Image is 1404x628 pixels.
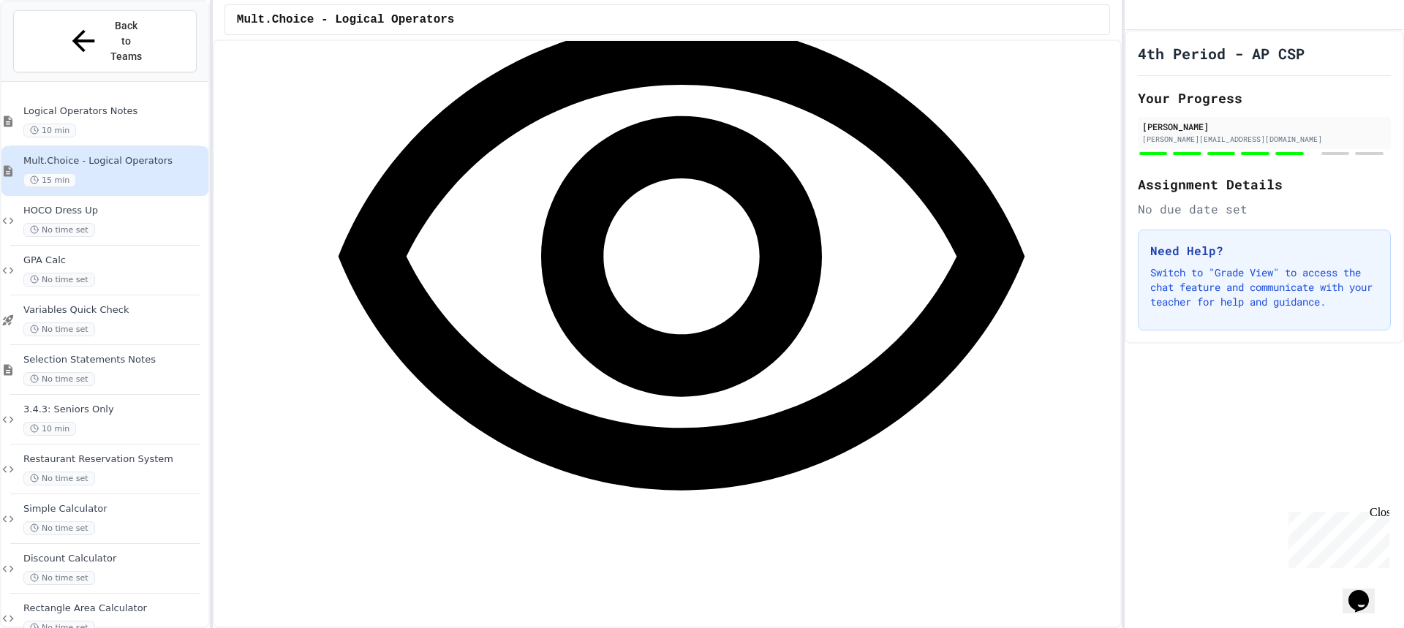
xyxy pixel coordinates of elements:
span: No time set [23,372,95,386]
h3: Need Help? [1150,242,1378,260]
span: Mult.Choice - Logical Operators [23,155,205,167]
iframe: chat widget [1283,506,1389,568]
div: [PERSON_NAME][EMAIL_ADDRESS][DOMAIN_NAME] [1142,134,1386,145]
h2: Your Progress [1138,88,1391,108]
span: Selection Statements Notes [23,354,205,366]
span: HOCO Dress Up [23,205,205,217]
span: No time set [23,571,95,585]
span: Simple Calculator [23,503,205,515]
span: 3.4.3: Seniors Only [23,404,205,416]
span: 15 min [23,173,76,187]
span: Variables Quick Check [23,304,205,317]
span: Discount Calculator [23,553,205,565]
span: Mult.Choice - Logical Operators [237,11,455,29]
iframe: chat widget [1343,570,1389,613]
span: Rectangle Area Calculator [23,602,205,615]
span: No time set [23,273,95,287]
h2: Assignment Details [1138,174,1391,194]
span: No time set [23,223,95,237]
p: Switch to "Grade View" to access the chat feature and communicate with your teacher for help and ... [1150,265,1378,309]
div: No due date set [1138,200,1391,218]
h1: 4th Period - AP CSP [1138,43,1305,64]
span: 10 min [23,124,76,137]
span: Back to Teams [109,18,143,64]
span: Logical Operators Notes [23,105,205,118]
div: [PERSON_NAME] [1142,120,1386,133]
span: No time set [23,472,95,485]
button: Back to Teams [13,10,197,72]
span: No time set [23,322,95,336]
span: GPA Calc [23,254,205,267]
span: 10 min [23,422,76,436]
span: Restaurant Reservation System [23,453,205,466]
span: No time set [23,521,95,535]
div: Chat with us now!Close [6,6,101,93]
